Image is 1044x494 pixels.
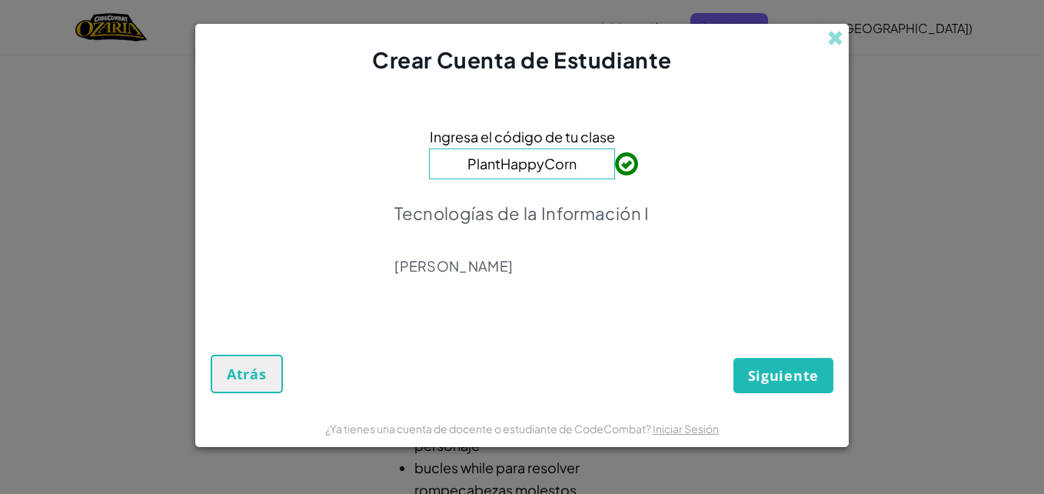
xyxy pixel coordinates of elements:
button: Atrás [211,355,283,393]
span: Siguiente [748,366,819,385]
span: Ingresa el código de tu clase [430,125,615,148]
span: ¿Ya tienes una cuenta de docente o estudiante de CodeCombat? [325,422,653,436]
p: [PERSON_NAME] [394,257,649,275]
span: Crear Cuenta de Estudiante [372,46,672,73]
a: Iniciar Sesión [653,422,719,436]
p: Tecnologías de la Información I [394,202,649,224]
span: Atrás [227,365,267,383]
button: Siguiente [733,358,833,393]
